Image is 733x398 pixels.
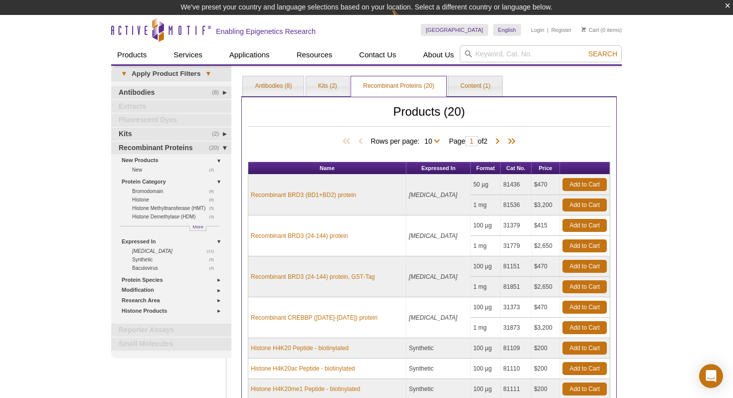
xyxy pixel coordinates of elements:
[132,255,219,264] a: (5)Synthetic
[562,239,607,252] a: Add to Cart
[471,297,501,318] td: 100 µg
[209,264,219,272] span: (4)
[448,76,502,96] a: Content (1)
[532,277,560,297] td: $2,650
[291,45,339,64] a: Resources
[501,359,532,379] td: 81110
[111,114,231,127] a: Fluorescent Dyes
[503,137,518,147] span: Last Page
[216,27,316,36] h2: Enabling Epigenetics Research
[409,273,457,280] i: [MEDICAL_DATA]
[532,236,560,256] td: $2,650
[532,215,560,236] td: $415
[532,256,560,277] td: $470
[562,260,607,273] a: Add to Cart
[111,100,231,113] a: Extracts
[501,338,532,359] td: 81109
[192,222,203,231] span: More
[444,136,492,146] span: Page of
[209,255,219,264] span: (5)
[471,318,501,338] td: 1 mg
[532,318,560,338] td: $3,200
[471,215,501,236] td: 100 µg
[341,137,356,147] span: First Page
[484,137,488,145] span: 2
[699,364,723,388] div: Open Intercom Messenger
[122,295,225,306] a: Research Area
[501,297,532,318] td: 31373
[562,383,607,396] a: Add to Cart
[251,344,349,353] a: Histone H4K20 Peptide - biotinylated
[132,264,219,272] a: (4)Baculovirus
[111,338,231,351] a: Small Molecules
[562,199,607,211] a: Add to Cart
[122,306,225,316] a: Histone Products
[122,236,225,247] a: Expressed In
[212,128,224,141] span: (2)
[501,318,532,338] td: 31873
[111,128,231,141] a: (2)Kits
[207,247,219,255] span: (11)
[531,26,545,33] a: Login
[209,187,219,196] span: (6)
[406,162,471,175] th: Expressed In
[209,212,219,221] span: (3)
[562,342,607,355] a: Add to Cart
[471,359,501,379] td: 100 µg
[122,177,225,187] a: Protein Category
[501,215,532,236] td: 31379
[501,175,532,195] td: 81436
[353,45,402,64] a: Contact Us
[409,314,457,321] i: [MEDICAL_DATA]
[111,142,231,155] a: (20)Recombinant Proteins
[471,277,501,297] td: 1 mg
[306,76,349,96] a: Kits (2)
[391,7,418,31] img: Change Here
[209,166,219,174] span: (2)
[562,362,607,375] a: Add to Cart
[501,195,532,215] td: 81536
[581,26,599,33] a: Cart
[501,236,532,256] td: 31779
[471,338,501,359] td: 100 µg
[409,192,457,199] i: [MEDICAL_DATA]
[251,364,355,373] a: Histone H4K20ac Peptide - biotinylated
[251,191,356,199] a: Recombinant BRD3 (BD1+BD2) protein
[493,24,521,36] a: English
[471,162,501,175] th: Format
[460,45,622,62] input: Keyword, Cat. No.
[501,162,532,175] th: Cat No.
[406,359,471,379] td: Synthetic
[370,136,444,146] span: Rows per page:
[248,162,406,175] th: Name
[562,178,607,191] a: Add to Cart
[251,313,377,322] a: Recombinant CREBBP ([DATE]-[DATE]) protein
[532,162,560,175] th: Price
[356,137,366,147] span: Previous Page
[532,297,560,318] td: $470
[209,196,219,204] span: (6)
[493,137,503,147] span: Next Page
[111,324,231,337] a: Reporter Assays
[132,187,219,196] a: (6)Bromodomain
[132,248,173,254] i: [MEDICAL_DATA]
[111,86,231,99] a: (8)Antibodies
[189,226,206,231] a: More
[532,175,560,195] td: $470
[132,204,219,212] a: (5)Histone Methyltransferase (HMT)
[251,385,360,394] a: Histone H4K20me1 Peptide - biotinylated
[132,196,219,204] a: (6)Histone
[417,45,460,64] a: About Us
[132,212,219,221] a: (3)Histone Demethylase (HDM)
[501,256,532,277] td: 81151
[547,24,549,36] li: |
[562,321,607,334] a: Add to Cart
[406,338,471,359] td: Synthetic
[421,24,488,36] a: [GEOGRAPHIC_DATA]
[551,26,571,33] a: Register
[200,69,216,78] span: ▾
[248,107,610,127] h2: Products (20)
[251,231,348,240] a: Recombinant BRD3 (24-144) protein
[532,338,560,359] td: $200
[532,359,560,379] td: $200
